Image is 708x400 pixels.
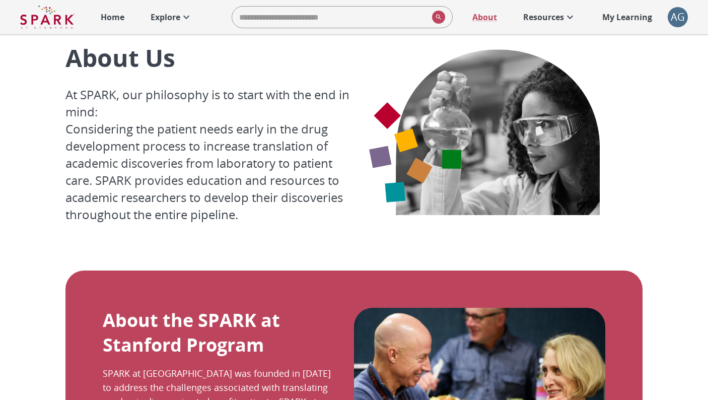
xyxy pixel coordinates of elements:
img: Logo of SPARK at Stanford [20,5,75,29]
p: Resources [523,11,564,23]
div: AG [668,7,688,27]
a: Home [96,6,129,28]
p: Explore [151,11,180,23]
a: About [467,6,502,28]
p: About the SPARK at Stanford Program [103,308,331,357]
a: My Learning [597,6,658,28]
p: At SPARK, our philosophy is to start with the end in mind: Considering the patient needs early in... [65,86,354,223]
a: Explore [146,6,197,28]
p: Home [101,11,124,23]
p: My Learning [602,11,652,23]
p: About [472,11,497,23]
p: About Us [65,41,354,74]
button: search [428,7,445,28]
button: account of current user [668,7,688,27]
a: Resources [518,6,581,28]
